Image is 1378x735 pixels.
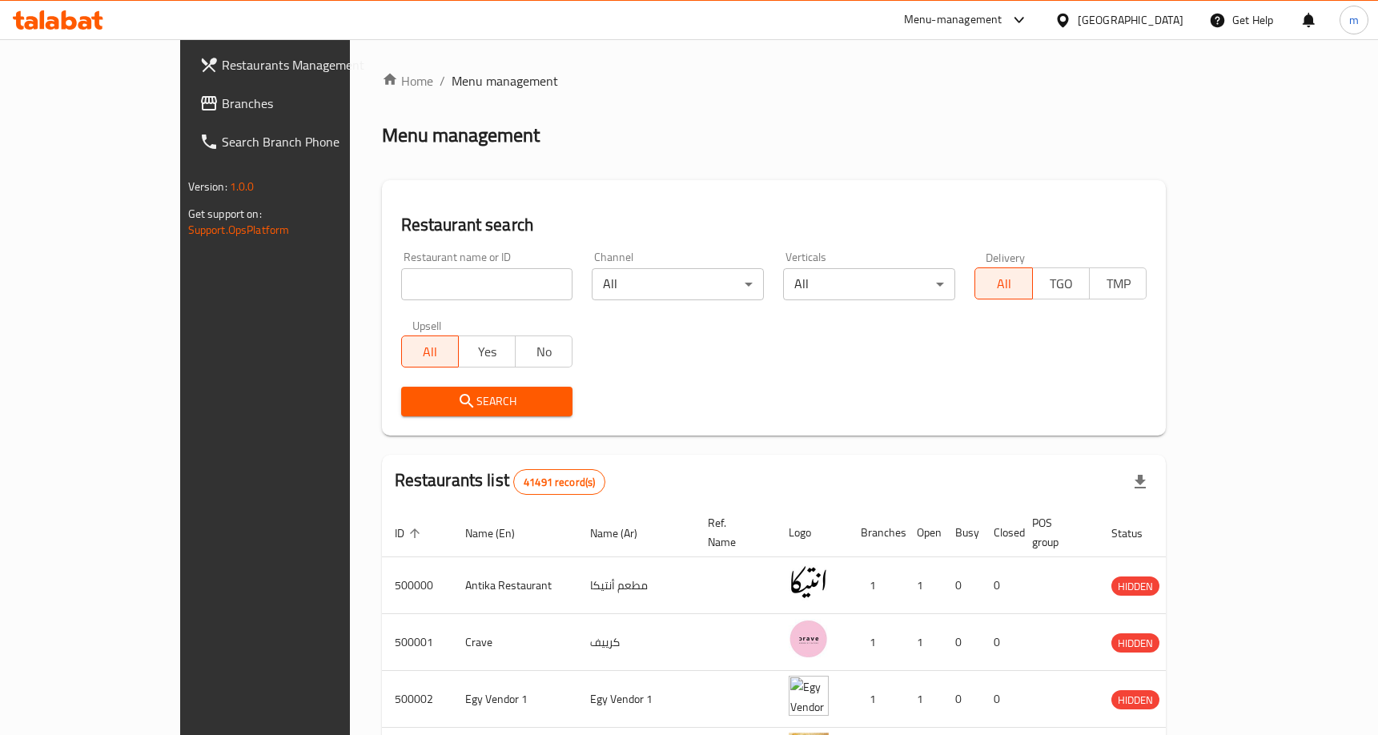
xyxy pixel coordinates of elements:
span: TGO [1039,272,1083,295]
td: Egy Vendor 1 [452,671,577,728]
td: 0 [942,614,981,671]
input: Search for restaurant name or ID.. [401,268,573,300]
td: 1 [848,614,904,671]
button: All [974,267,1032,299]
td: 500002 [382,671,452,728]
td: مطعم أنتيكا [577,557,695,614]
span: Restaurants Management [222,55,397,74]
td: 0 [981,557,1019,614]
h2: Menu management [382,122,540,148]
button: TGO [1032,267,1090,299]
td: 1 [904,557,942,614]
th: Busy [942,508,981,557]
h2: Restaurants list [395,468,606,495]
span: TMP [1096,272,1140,295]
th: Closed [981,508,1019,557]
td: 500001 [382,614,452,671]
div: HIDDEN [1111,690,1159,709]
span: Search [414,392,560,412]
span: 1.0.0 [230,176,255,197]
a: Support.OpsPlatform [188,219,290,240]
button: Yes [458,335,516,367]
div: [GEOGRAPHIC_DATA] [1078,11,1183,29]
button: TMP [1089,267,1147,299]
div: Export file [1121,463,1159,501]
th: Logo [776,508,848,557]
button: All [401,335,459,367]
span: Status [1111,524,1163,543]
td: 1 [848,557,904,614]
span: Menu management [452,71,558,90]
span: 41491 record(s) [514,475,605,490]
th: Branches [848,508,904,557]
span: All [408,340,452,363]
a: Branches [187,84,410,122]
div: Total records count [513,469,605,495]
th: Open [904,508,942,557]
span: Get support on: [188,203,262,224]
div: All [592,268,764,300]
h2: Restaurant search [401,213,1147,237]
td: 0 [942,671,981,728]
span: HIDDEN [1111,577,1159,596]
td: 1 [848,671,904,728]
span: HIDDEN [1111,691,1159,709]
span: No [522,340,566,363]
span: Ref. Name [708,513,757,552]
td: Antika Restaurant [452,557,577,614]
nav: breadcrumb [382,71,1167,90]
td: 0 [981,614,1019,671]
a: Restaurants Management [187,46,410,84]
span: POS group [1032,513,1079,552]
span: Version: [188,176,227,197]
button: No [515,335,572,367]
img: Egy Vendor 1 [789,676,829,716]
span: m [1349,11,1359,29]
button: Search [401,387,573,416]
td: 0 [981,671,1019,728]
img: Crave [789,619,829,659]
span: All [982,272,1026,295]
span: Search Branch Phone [222,132,397,151]
span: Yes [465,340,509,363]
img: Antika Restaurant [789,562,829,602]
label: Delivery [986,251,1026,263]
span: Name (En) [465,524,536,543]
span: Branches [222,94,397,113]
div: All [783,268,955,300]
td: 0 [942,557,981,614]
a: Search Branch Phone [187,122,410,161]
li: / [440,71,445,90]
td: 1 [904,614,942,671]
td: Crave [452,614,577,671]
span: Name (Ar) [590,524,658,543]
td: Egy Vendor 1 [577,671,695,728]
td: 500000 [382,557,452,614]
label: Upsell [412,319,442,331]
td: كرييف [577,614,695,671]
span: HIDDEN [1111,634,1159,653]
td: 1 [904,671,942,728]
span: ID [395,524,425,543]
div: Menu-management [904,10,1002,30]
